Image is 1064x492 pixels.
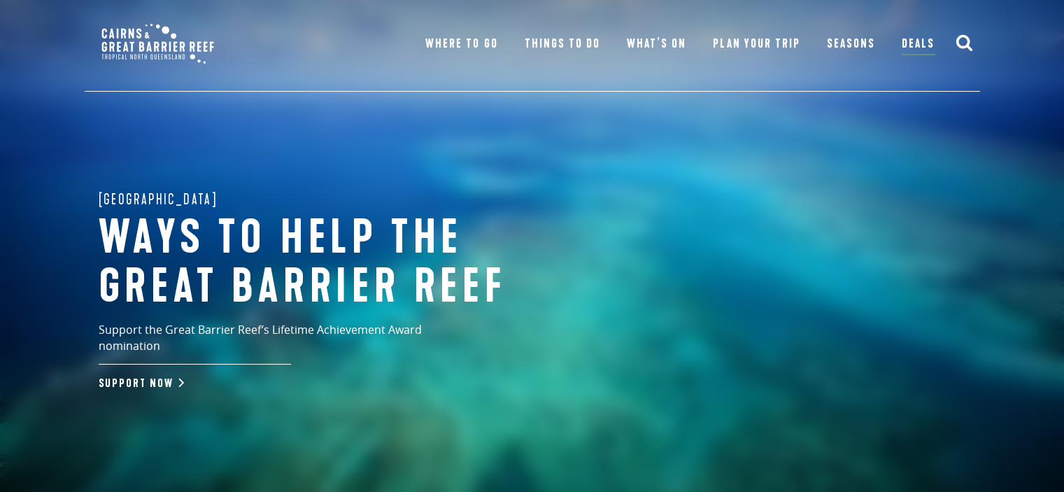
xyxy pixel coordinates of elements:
[827,34,875,54] a: Seasons
[902,34,935,55] a: Deals
[99,322,483,365] p: Support the Great Barrier Reef’s Lifetime Achievement Award nomination
[627,34,686,54] a: What’s On
[92,14,224,73] img: CGBR-TNQ_dual-logo.svg
[99,214,560,311] h1: Ways to help the great barrier reef
[425,34,497,54] a: Where To Go
[525,34,600,54] a: Things To Do
[99,377,181,391] a: Support Now
[99,188,218,211] span: [GEOGRAPHIC_DATA]
[713,34,800,54] a: Plan Your Trip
